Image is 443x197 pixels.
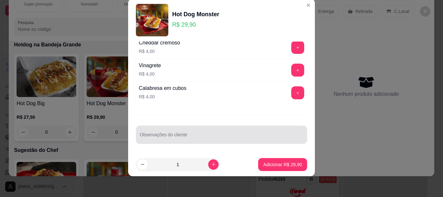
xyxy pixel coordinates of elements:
[208,159,219,170] button: increase-product-quantity
[136,4,168,36] img: product-image
[139,48,180,55] p: R$ 4,00
[172,20,219,29] p: R$ 29,90
[139,62,161,69] div: Vinagrete
[263,161,302,168] p: Adicionar R$ 29,90
[258,158,307,171] button: Adicionar R$ 29,90
[139,93,186,100] p: R$ 4,00
[139,71,161,77] p: R$ 4,00
[140,134,303,141] input: Observações do cliente
[172,10,219,19] div: Hot Dog Monster
[139,39,180,47] div: Cheddar cremoso
[291,41,304,54] button: add
[291,86,304,99] button: add
[137,159,148,170] button: decrease-product-quantity
[291,64,304,77] button: add
[139,84,186,92] div: Calabresa em cubos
